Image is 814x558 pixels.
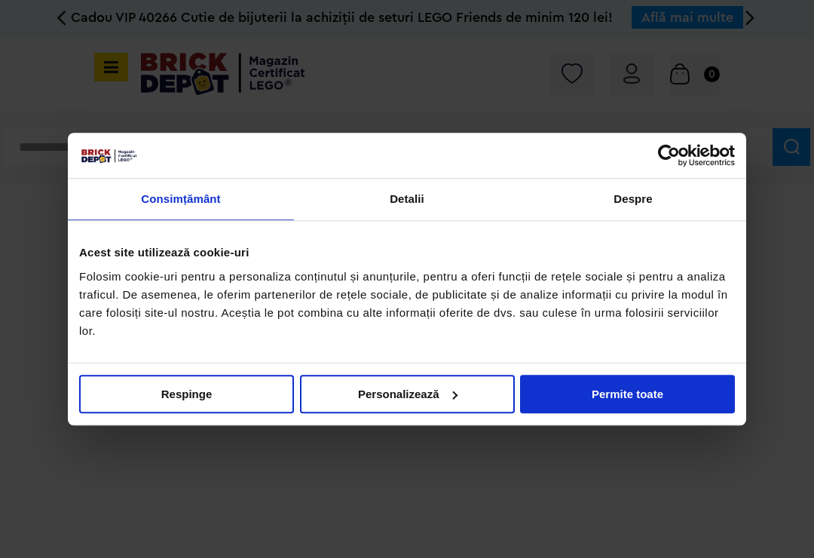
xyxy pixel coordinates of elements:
[603,144,735,167] a: Usercentrics Cookiebot - opens in a new window
[294,179,520,220] a: Detalii
[79,244,735,262] div: Acest site utilizează cookie-uri
[79,375,294,413] button: Respinge
[68,179,294,220] a: Consimțământ
[520,179,746,220] a: Despre
[520,375,735,413] button: Permite toate
[79,147,138,164] img: siglă
[300,375,515,413] button: Personalizează
[79,268,735,340] div: Folosim cookie-uri pentru a personaliza conținutul și anunțurile, pentru a oferi funcții de rețel...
